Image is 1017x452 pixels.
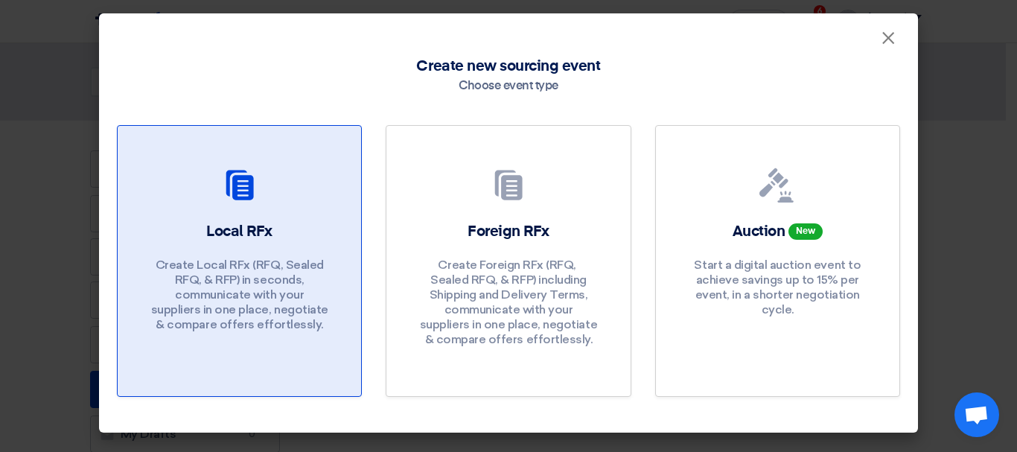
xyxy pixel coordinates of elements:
[151,258,328,331] font: Create Local RFx (RFQ, ​​Sealed RFQ, & RFP) in seconds, communicate with your suppliers in one pl...
[468,224,549,239] font: Foreign RFx
[694,258,861,316] font: Start a digital auction event to achieve savings up to 15% per event, in a shorter negotiation cy...
[386,125,631,397] a: Foreign RFx Create Foreign RFx (RFQ, ​​Sealed RFQ, & RFP) including Shipping and Delivery Terms, ...
[416,59,600,74] font: Create new sourcing event
[954,392,999,437] div: Open chat
[420,258,597,346] font: Create Foreign RFx (RFQ, ​​Sealed RFQ, & RFP) including Shipping and Delivery Terms, communicate ...
[459,80,558,92] font: Choose event type
[733,224,785,239] font: Auction
[881,27,896,57] font: ×
[796,227,815,236] font: New
[206,224,272,239] font: Local RFx
[655,125,900,397] a: Auction New Start a digital auction event to achieve savings up to 15% per event, in a shorter ne...
[117,125,362,397] a: Local RFx Create Local RFx (RFQ, ​​Sealed RFQ, & RFP) in seconds, communicate with your suppliers...
[869,24,908,54] button: Close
